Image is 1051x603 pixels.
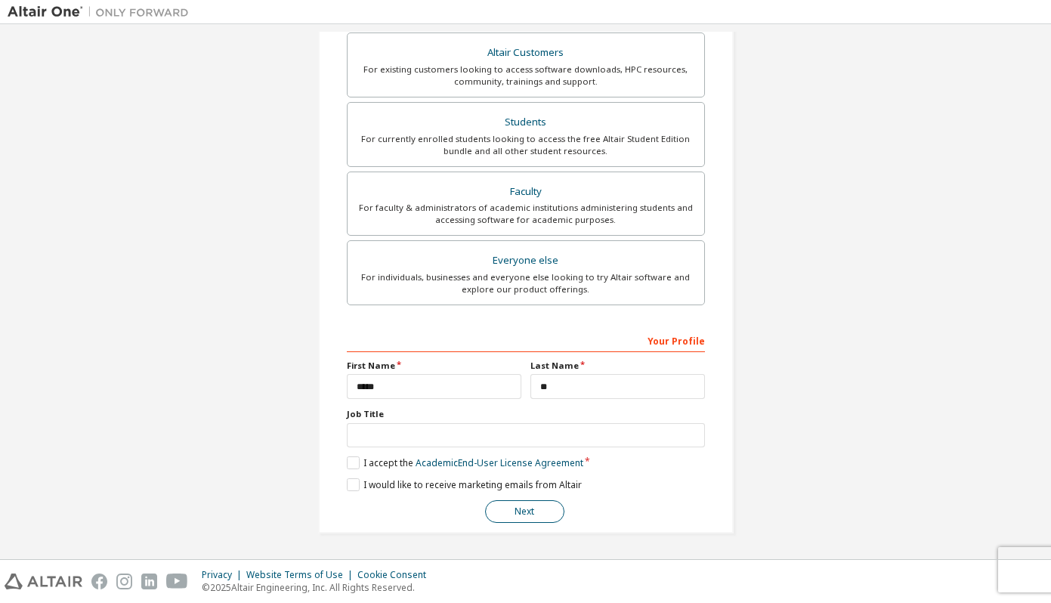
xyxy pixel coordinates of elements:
img: altair_logo.svg [5,574,82,589]
div: For currently enrolled students looking to access the free Altair Student Edition bundle and all ... [357,133,695,157]
img: Altair One [8,5,196,20]
div: For individuals, businesses and everyone else looking to try Altair software and explore our prod... [357,271,695,295]
div: Website Terms of Use [246,569,357,581]
p: © 2025 Altair Engineering, Inc. All Rights Reserved. [202,581,435,594]
label: Job Title [347,408,705,420]
div: Faculty [357,181,695,203]
div: Everyone else [357,250,695,271]
label: Last Name [530,360,705,372]
label: I accept the [347,456,583,469]
div: For faculty & administrators of academic institutions administering students and accessing softwa... [357,202,695,226]
a: Academic End-User License Agreement [416,456,583,469]
div: Students [357,112,695,133]
div: Altair Customers [357,42,695,63]
div: Privacy [202,569,246,581]
div: Your Profile [347,328,705,352]
button: Next [485,500,564,523]
img: facebook.svg [91,574,107,589]
img: instagram.svg [116,574,132,589]
img: linkedin.svg [141,574,157,589]
label: First Name [347,360,521,372]
div: For existing customers looking to access software downloads, HPC resources, community, trainings ... [357,63,695,88]
img: youtube.svg [166,574,188,589]
div: Cookie Consent [357,569,435,581]
label: I would like to receive marketing emails from Altair [347,478,582,491]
